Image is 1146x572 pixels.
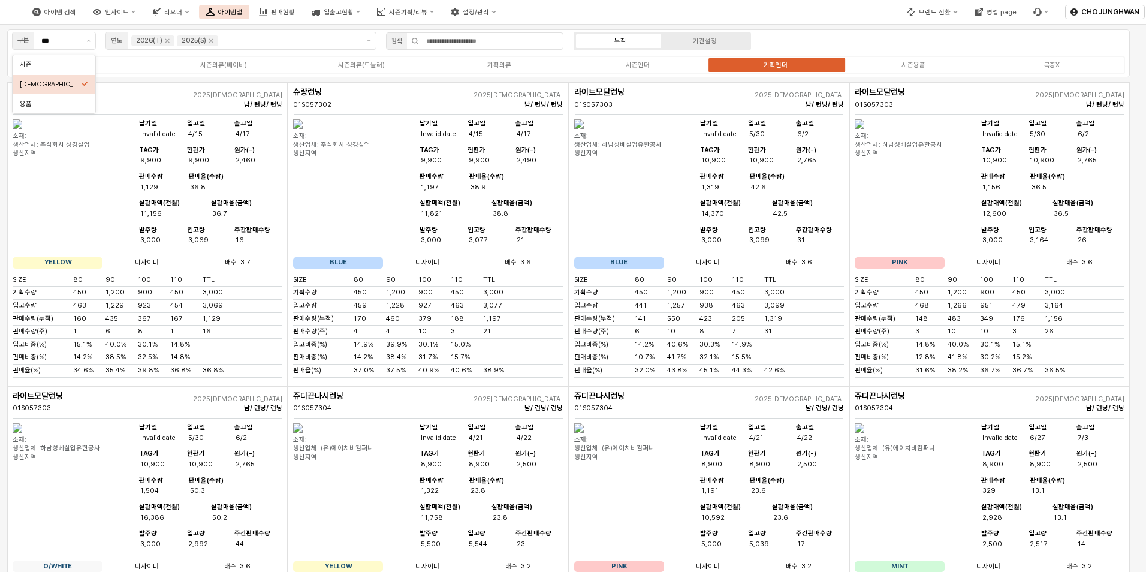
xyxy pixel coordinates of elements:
p: CHOJUNGHWAN [1081,7,1139,17]
label: 누적 [578,36,662,46]
div: 판매현황 [271,8,295,16]
div: 인사이트 [86,5,143,19]
div: 영업 page [967,5,1024,19]
div: 브랜드 전환 [900,5,964,19]
label: 시즌의류(토들러) [292,60,430,70]
div: 버그 제보 및 기능 개선 요청 [1026,5,1055,19]
div: 용품 [20,100,82,109]
div: 시즌기획/리뷰 [389,8,427,16]
label: 시즌언더 [569,60,707,70]
div: 아이템맵 [218,8,242,16]
div: 시즌기획/리뷰 [370,5,441,19]
div: 시즌의류(토들러) [338,61,385,69]
div: 입출고현황 [304,5,367,19]
div: 아이템맵 [199,5,249,19]
div: 시즌 [20,60,82,69]
label: 기획의류 [430,60,568,70]
div: 설정/관리 [444,5,503,19]
label: 시즌용품 [845,60,982,70]
div: 입출고현황 [324,8,354,16]
div: Select an option [13,55,95,114]
div: 기획언더 [764,61,788,69]
div: 2025(S) [182,35,206,46]
div: 구분 [17,35,29,46]
div: 아이템 검색 [25,5,83,19]
div: 시즌의류(베이비) [200,61,247,69]
div: 검색 [391,36,402,46]
div: 아이템 검색 [44,8,76,16]
div: 기획의류 [487,61,511,69]
div: 판매현황 [252,5,302,19]
div: Remove 2025(S) [209,38,213,43]
div: 2026(T) [136,35,162,46]
label: 시즌의류(베이비) [154,60,292,70]
div: 기간설정 [693,37,717,45]
div: [DEMOGRAPHIC_DATA] [20,80,82,89]
button: 제안 사항 표시 [82,32,95,49]
button: 제안 사항 표시 [362,32,376,49]
div: 설정/관리 [463,8,489,16]
div: 복종X [1044,61,1060,69]
div: 리오더 [145,5,196,19]
div: 리오더 [164,8,182,16]
div: 브랜드 전환 [919,8,951,16]
div: 연도 [111,35,123,46]
div: Remove 2026(T) [165,38,170,43]
div: 영업 page [987,8,1017,16]
label: 기간설정 [662,36,747,46]
div: 시즌용품 [901,61,925,69]
label: 복종X [983,60,1121,70]
div: 인사이트 [105,8,129,16]
div: 누적 [614,37,626,45]
label: 기획언더 [707,60,845,70]
div: 시즌언더 [626,61,650,69]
